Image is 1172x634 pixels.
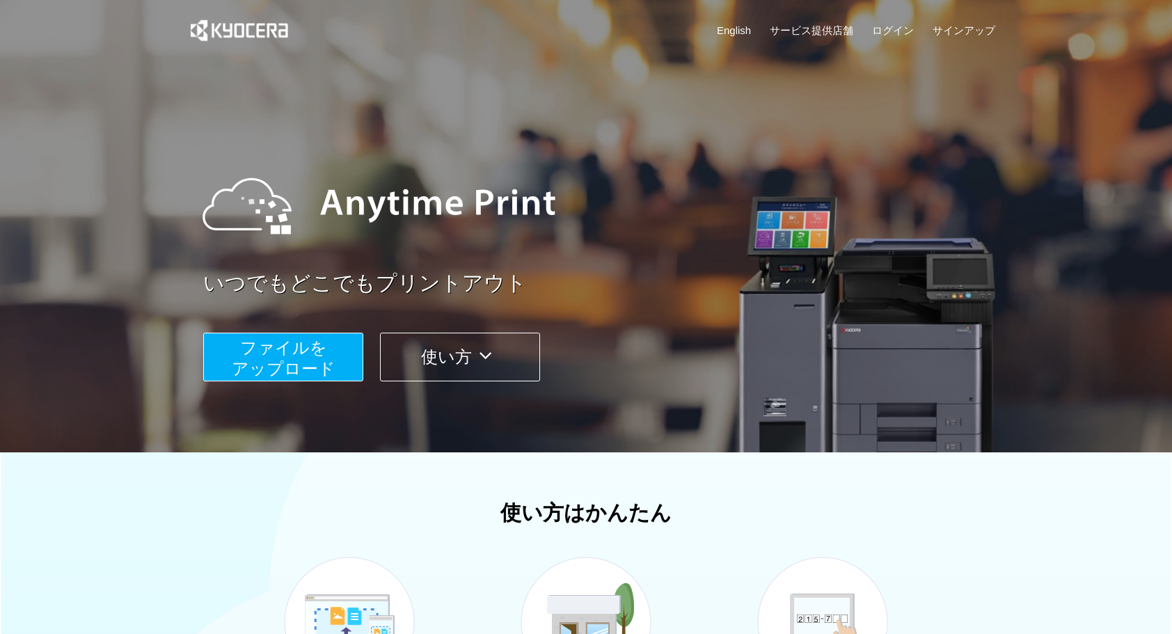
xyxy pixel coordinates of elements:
[770,23,853,38] a: サービス提供店舗
[203,269,1004,299] a: いつでもどこでもプリントアウト
[717,23,751,38] a: English
[232,338,335,378] span: ファイルを ​​アップロード
[203,333,363,381] button: ファイルを​​アップロード
[872,23,914,38] a: ログイン
[933,23,995,38] a: サインアップ
[380,333,540,381] button: 使い方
